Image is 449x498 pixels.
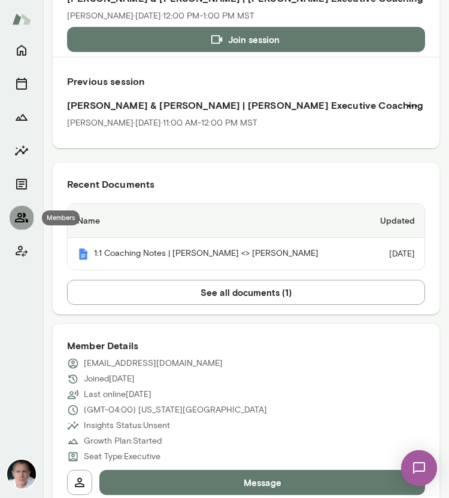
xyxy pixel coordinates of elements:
p: [PERSON_NAME] · [DATE] · 11:00 AM-12:00 PM MST [67,117,257,129]
img: Mike Lane [7,460,36,488]
p: Seat Type: Executive [84,451,160,463]
p: Joined [DATE] [84,373,135,385]
button: Client app [10,239,34,263]
button: Home [10,38,34,62]
h6: Previous session [67,74,425,88]
p: (GMT-04:00) [US_STATE][GEOGRAPHIC_DATA] [84,404,267,416]
button: Members [10,206,34,230]
div: Members [42,210,80,225]
th: Updated [363,204,424,238]
th: Name [68,204,363,238]
td: [DATE] [363,238,424,270]
h6: Member Details [67,338,425,353]
h6: Recent Documents [67,177,425,191]
button: Documents [10,172,34,196]
button: Insights [10,139,34,163]
button: See all documents (1) [67,280,425,305]
img: Mento [77,248,89,260]
h6: [PERSON_NAME] & [PERSON_NAME] | [PERSON_NAME] Executive Coaching [67,98,425,112]
button: Message [99,470,425,495]
p: Last online [DATE] [84,389,151,401]
p: [PERSON_NAME] · [DATE] · 12:00 PM-1:00 PM MST [67,10,254,22]
p: Insights Status: Unsent [84,420,170,432]
button: Join session [67,27,425,52]
img: Mento [12,8,31,30]
button: Sessions [10,72,34,96]
p: Growth Plan: Started [84,435,162,447]
button: Growth Plan [10,105,34,129]
p: [EMAIL_ADDRESS][DOMAIN_NAME] [84,358,223,369]
th: 1:1 Coaching Notes | [PERSON_NAME] <> [PERSON_NAME] [68,238,363,270]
